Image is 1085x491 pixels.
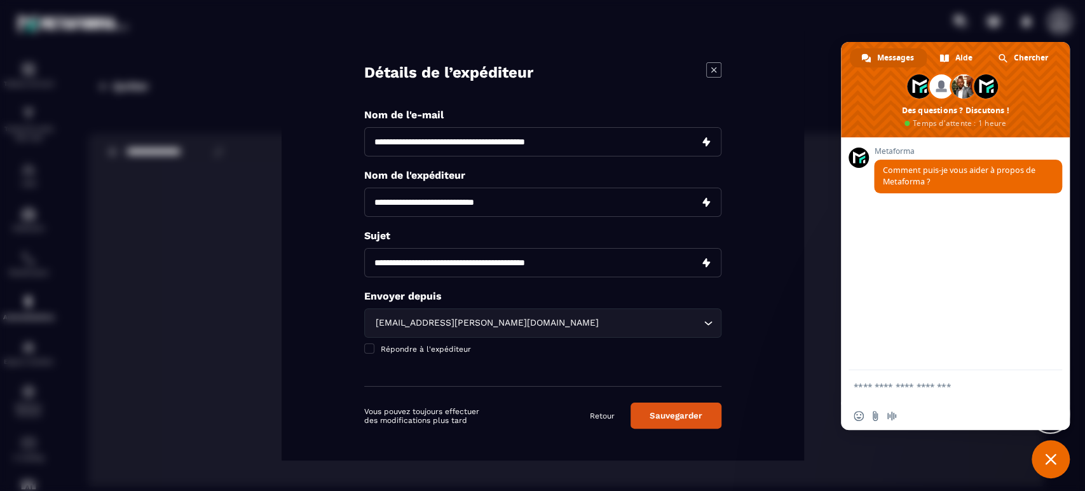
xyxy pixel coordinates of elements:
div: Aide [928,48,985,67]
p: Vous pouvez toujours effectuer des modifications plus tard [364,407,482,425]
div: Messages [850,48,927,67]
button: Sauvegarder [631,403,721,429]
span: Insérer un emoji [854,411,864,421]
span: Messages [877,48,914,67]
span: Chercher [1014,48,1048,67]
p: Sujet [364,230,721,242]
p: Nom de l'e-mail [364,109,721,121]
span: [EMAIL_ADDRESS][PERSON_NAME][DOMAIN_NAME] [372,316,601,330]
span: Envoyer un fichier [870,411,880,421]
div: Chercher [986,48,1061,67]
input: Search for option [601,316,700,330]
span: Aide [955,48,972,67]
span: Répondre à l'expéditeur [381,345,471,354]
span: Comment puis-je vous aider à propos de Metaforma ? [883,165,1035,187]
a: Retour [590,411,615,421]
h4: Détails de l’expéditeur [364,62,533,83]
p: Envoyer depuis [364,290,721,302]
span: Metaforma [874,147,1062,156]
textarea: Entrez votre message... [854,381,1029,392]
span: Message audio [887,411,897,421]
div: Search for option [364,308,721,338]
p: Nom de l'expéditeur [364,169,721,181]
div: Fermer le chat [1032,440,1070,478]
